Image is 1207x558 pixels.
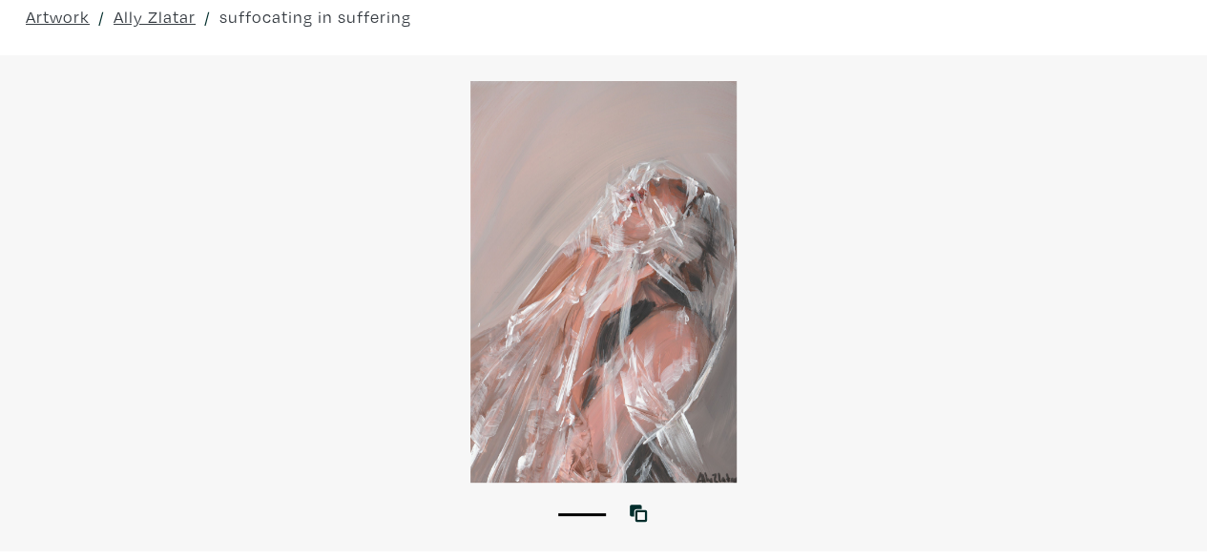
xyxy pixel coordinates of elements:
[114,4,196,30] a: Ally Zlatar
[26,4,90,30] a: Artwork
[204,4,211,30] span: /
[219,4,411,30] a: suffocating in suffering
[98,4,105,30] span: /
[558,513,606,516] button: 1 of 1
